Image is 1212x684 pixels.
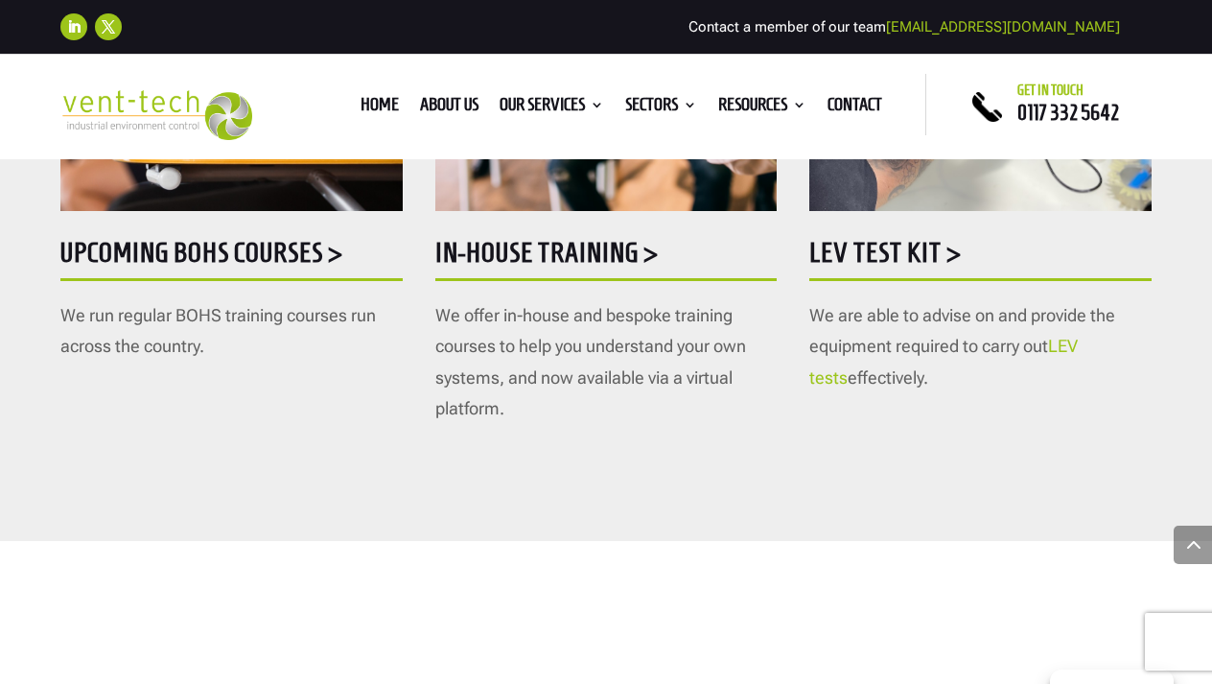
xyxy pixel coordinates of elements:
[809,305,1115,388] span: We are able to advise on and provide the equipment required to carry out effectively.
[420,98,478,119] a: About us
[1017,83,1084,98] span: Get in touch
[60,90,252,139] img: 2023-09-27T08_35_16.549ZVENT-TECH---Clear-background
[718,98,806,119] a: Resources
[827,98,882,119] a: Contact
[809,336,1078,387] a: LEV tests
[500,98,604,119] a: Our Services
[95,13,122,40] a: Follow on X
[625,98,697,119] a: Sectors
[60,300,402,363] p: We run regular BOHS training courses run across the country.
[886,18,1120,35] a: [EMAIL_ADDRESS][DOMAIN_NAME]
[60,239,402,276] h5: Upcoming BOHS courses >
[809,239,1151,276] h5: LEV Test Kit >
[60,13,87,40] a: Follow on LinkedIn
[435,305,746,418] span: We offer in-house and bespoke training courses to help you understand your own systems, and now a...
[435,239,777,276] h5: In-house training >
[1017,101,1119,124] a: 0117 332 5642
[688,18,1120,35] span: Contact a member of our team
[361,98,399,119] a: Home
